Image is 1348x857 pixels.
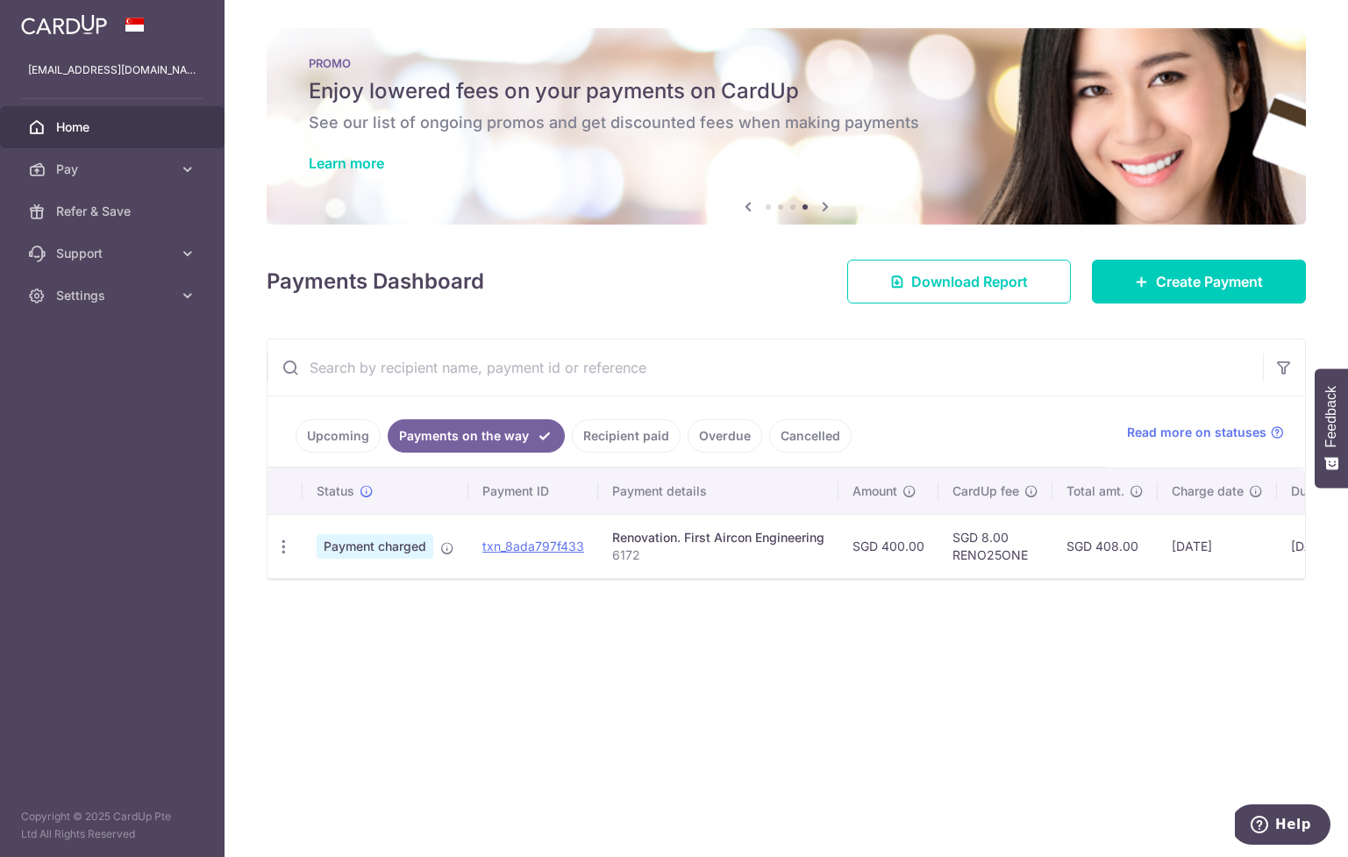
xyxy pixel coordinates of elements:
[612,529,824,546] div: Renovation. First Aircon Engineering
[482,539,584,553] a: txn_8ada797f433
[56,287,172,304] span: Settings
[1315,368,1348,488] button: Feedback - Show survey
[1156,271,1263,292] span: Create Payment
[28,61,196,79] p: [EMAIL_ADDRESS][DOMAIN_NAME]
[1127,424,1284,441] a: Read more on statuses
[21,14,107,35] img: CardUp
[1127,424,1266,441] span: Read more on statuses
[1052,514,1158,578] td: SGD 408.00
[1158,514,1277,578] td: [DATE]
[317,534,433,559] span: Payment charged
[1323,386,1339,447] span: Feedback
[317,482,354,500] span: Status
[852,482,897,500] span: Amount
[838,514,938,578] td: SGD 400.00
[688,419,762,453] a: Overdue
[1235,804,1330,848] iframe: Opens a widget where you can find more information
[598,468,838,514] th: Payment details
[267,339,1263,396] input: Search by recipient name, payment id or reference
[938,514,1052,578] td: SGD 8.00 RENO25ONE
[911,271,1028,292] span: Download Report
[1172,482,1244,500] span: Charge date
[468,468,598,514] th: Payment ID
[267,266,484,297] h4: Payments Dashboard
[56,161,172,178] span: Pay
[388,419,565,453] a: Payments on the way
[309,154,384,172] a: Learn more
[769,419,852,453] a: Cancelled
[56,245,172,262] span: Support
[847,260,1071,304] a: Download Report
[612,546,824,564] p: 6172
[952,482,1019,500] span: CardUp fee
[56,203,172,220] span: Refer & Save
[309,77,1264,105] h5: Enjoy lowered fees on your payments on CardUp
[56,118,172,136] span: Home
[309,56,1264,70] p: PROMO
[309,112,1264,133] h6: See our list of ongoing promos and get discounted fees when making payments
[267,28,1306,225] img: Latest Promos banner
[572,419,681,453] a: Recipient paid
[1092,260,1306,304] a: Create Payment
[296,419,381,453] a: Upcoming
[1291,482,1344,500] span: Due date
[1066,482,1124,500] span: Total amt.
